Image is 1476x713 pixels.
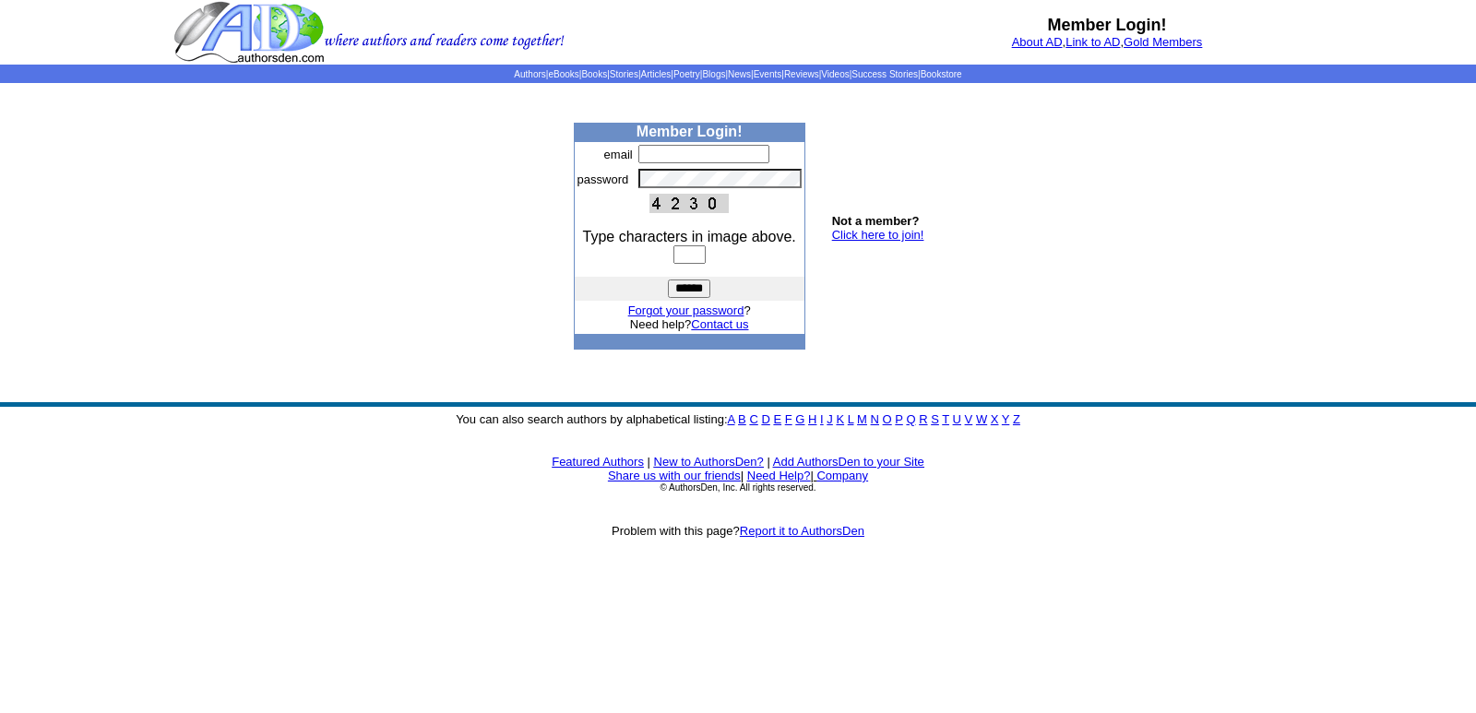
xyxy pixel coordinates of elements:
font: | [648,455,650,469]
img: This Is CAPTCHA Image [649,194,729,213]
a: Featured Authors [552,455,644,469]
a: Success Stories [851,69,918,79]
a: H [808,412,816,426]
a: G [795,412,804,426]
a: Y [1002,412,1009,426]
a: Gold Members [1124,35,1202,49]
a: Authors [514,69,545,79]
a: Videos [821,69,849,79]
a: F [785,412,792,426]
a: Z [1013,412,1020,426]
b: Not a member? [832,214,920,228]
a: I [820,412,824,426]
a: Articles [641,69,672,79]
a: Share us with our friends [608,469,741,482]
font: | [767,455,769,469]
a: Need Help? [747,469,811,482]
a: Stories [610,69,638,79]
a: T [942,412,949,426]
font: | [810,469,868,482]
a: Add AuthorsDen to your Site [773,455,924,469]
a: New to AuthorsDen? [654,455,764,469]
font: , , [1012,35,1203,49]
a: C [749,412,757,426]
a: R [919,412,927,426]
a: K [836,412,844,426]
font: Type characters in image above. [583,229,796,244]
a: Books [581,69,607,79]
a: Q [906,412,915,426]
a: eBooks [548,69,578,79]
a: A [728,412,735,426]
font: Problem with this page? [612,524,864,538]
a: O [883,412,892,426]
a: Report it to AuthorsDen [740,524,864,538]
a: Bookstore [921,69,962,79]
a: M [857,412,867,426]
font: Need help? [630,317,749,331]
a: W [976,412,987,426]
font: | [741,469,744,482]
a: J [827,412,833,426]
b: Member Login! [637,124,743,139]
a: L [848,412,854,426]
a: U [953,412,961,426]
a: E [773,412,781,426]
a: Poetry [673,69,700,79]
font: ? [628,303,751,317]
a: Link to AD [1065,35,1120,49]
a: Reviews [784,69,819,79]
a: S [931,412,939,426]
a: About AD [1012,35,1063,49]
font: password [577,172,629,186]
a: B [738,412,746,426]
a: V [965,412,973,426]
a: Events [754,69,782,79]
a: X [991,412,999,426]
font: © AuthorsDen, Inc. All rights reserved. [660,482,815,493]
font: You can also search authors by alphabetical listing: [456,412,1020,426]
font: email [604,148,633,161]
a: Blogs [702,69,725,79]
a: Click here to join! [832,228,924,242]
a: Contact us [691,317,748,331]
a: P [895,412,902,426]
a: News [728,69,751,79]
a: N [871,412,879,426]
b: Member Login! [1048,16,1167,34]
a: Forgot your password [628,303,744,317]
a: D [761,412,769,426]
span: | | | | | | | | | | | | [514,69,961,79]
a: Company [816,469,868,482]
